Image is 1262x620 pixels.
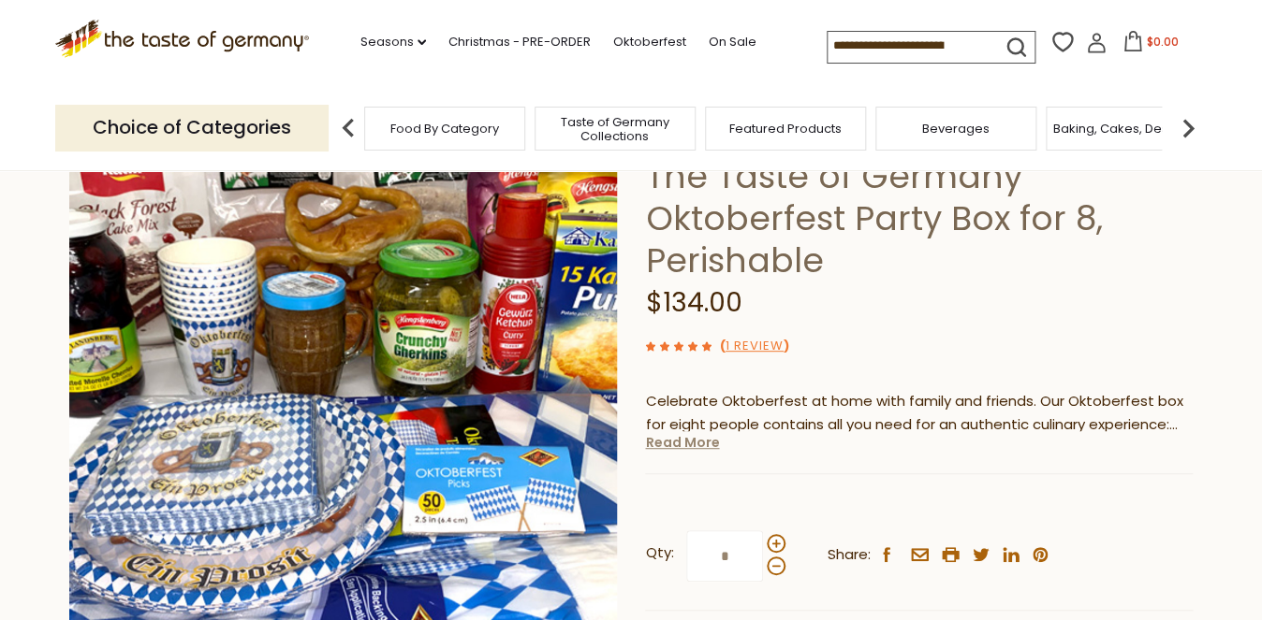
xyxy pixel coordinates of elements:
button: $0.00 [1110,31,1190,59]
a: Seasons [360,32,426,52]
span: $0.00 [1147,34,1179,50]
a: Food By Category [390,122,499,136]
span: Share: [827,543,870,567]
p: Celebrate Oktoberfest at home with family and friends. Our Oktoberfest box for eight people conta... [645,390,1193,437]
a: Beverages [922,122,990,136]
a: 1 Review [726,337,784,356]
img: next arrow [1169,109,1207,147]
p: Choice of Categories [55,105,329,151]
span: ( ) [720,337,789,354]
a: Read More [645,433,719,452]
h1: The Taste of Germany Oktoberfest Party Box for 8, Perishable [645,155,1193,281]
a: Featured Products [729,122,842,136]
a: Oktoberfest [613,32,686,52]
a: On Sale [709,32,756,52]
a: Baking, Cakes, Desserts [1053,122,1198,136]
span: $134.00 [645,284,741,321]
input: Qty: [686,530,763,582]
a: Taste of Germany Collections [540,115,690,143]
a: Christmas - PRE-ORDER [448,32,591,52]
img: previous arrow [330,109,367,147]
strong: Qty: [645,541,673,565]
